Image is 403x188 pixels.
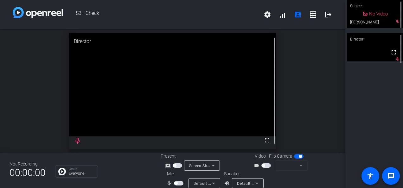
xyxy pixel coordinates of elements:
p: Group [69,167,94,171]
span: Video [255,153,266,160]
mat-icon: fullscreen [263,136,271,144]
mat-icon: logout [324,11,332,18]
mat-icon: volume_up [224,179,232,187]
span: No Video [369,11,388,17]
span: Default - Microphone Array (2- Realtek(R) Audio) [194,181,283,186]
mat-icon: grid_on [309,11,317,18]
span: Screen Sharing [189,163,217,168]
mat-icon: accessibility [367,172,374,180]
mat-icon: screen_share_outline [165,162,173,169]
mat-icon: videocam_outline [254,162,261,169]
div: Director [69,33,276,50]
div: Not Recording [10,161,46,167]
span: S3 - Check [63,7,260,22]
mat-icon: fullscreen [390,48,398,56]
div: Speaker [224,171,262,177]
button: signal_cellular_alt [275,7,290,22]
mat-icon: mic_none [166,179,174,187]
img: white-gradient.svg [13,7,63,18]
p: Everyone [69,172,94,175]
div: Director [347,33,403,45]
div: Present [161,153,224,160]
mat-icon: settings [264,11,271,18]
span: 00:00:00 [10,165,46,180]
span: Flip Camera [269,153,292,160]
div: Mic [161,171,224,177]
mat-icon: account_box [294,11,302,18]
img: Chat Icon [58,168,66,175]
mat-icon: message [387,172,395,180]
span: Default - VX2439 Series (HD Audio Driver for Display Audio) [237,181,348,186]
